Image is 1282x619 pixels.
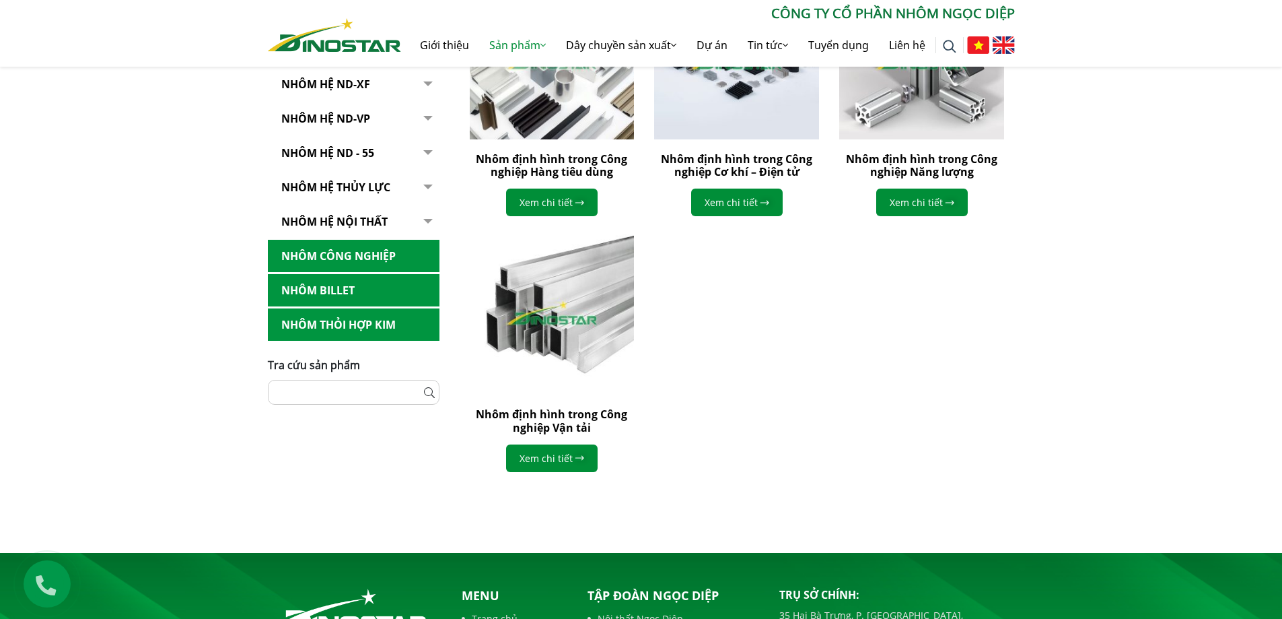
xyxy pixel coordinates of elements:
[879,24,935,67] a: Liên hệ
[479,24,556,67] a: Sản phẩm
[798,24,879,67] a: Tuyển dụng
[476,407,627,434] a: Nhôm định hình trong Công nghiệp Vận tải
[506,189,598,216] a: Xem chi tiết
[268,274,439,307] a: Nhôm Billet
[268,102,439,135] a: Nhôm Hệ ND-VP
[587,587,759,605] p: Tập đoàn Ngọc Diệp
[476,152,627,179] a: Nhôm định hình trong Công nghiệp Hàng tiêu dùng
[268,137,439,170] a: NHÔM HỆ ND - 55
[993,36,1015,54] img: English
[401,3,1015,24] p: CÔNG TY CỔ PHẦN NHÔM NGỌC DIỆP
[268,358,360,372] span: Tra cứu sản phẩm
[967,36,989,54] img: Tiếng Việt
[268,18,401,52] img: Nhôm Dinostar
[779,587,1015,603] p: Trụ sở chính:
[943,40,956,53] img: search
[268,308,439,341] a: Nhôm Thỏi hợp kim
[506,445,598,472] a: Xem chi tiết
[738,24,798,67] a: Tin tức
[410,24,479,67] a: Giới thiệu
[556,24,686,67] a: Dây chuyền sản xuất
[846,152,997,179] a: Nhôm định hình trong Công nghiệp Năng lượng
[268,205,439,238] a: Nhôm hệ nội thất
[268,171,439,204] a: Nhôm hệ thủy lực
[470,230,635,395] img: Nhôm định hình trong Công nghiệp Vận tải
[268,68,439,101] a: Nhôm Hệ ND-XF
[661,152,812,179] a: Nhôm định hình trong Công nghiệp Cơ khí – Điện tử
[686,24,738,67] a: Dự án
[691,189,783,216] a: Xem chi tiết
[876,189,968,216] a: Xem chi tiết
[268,240,439,273] a: Nhôm Công nghiệp
[462,587,565,605] p: Menu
